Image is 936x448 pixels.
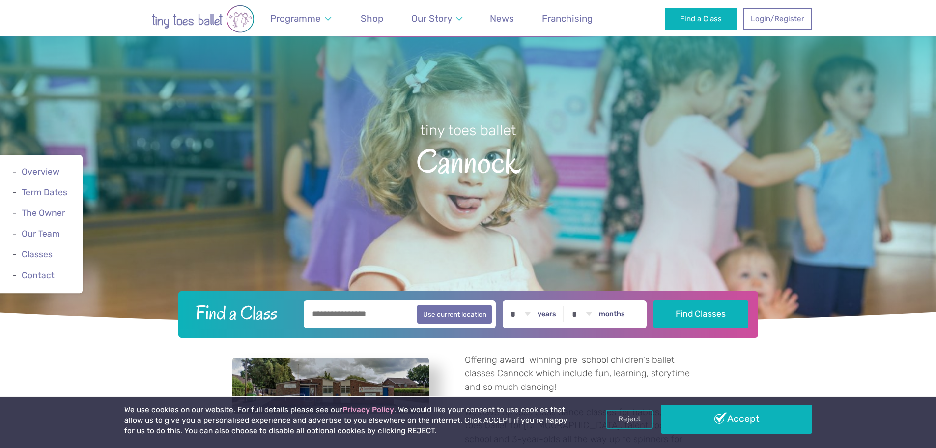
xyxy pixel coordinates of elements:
[22,229,60,239] a: Our Team
[465,354,704,394] p: Offering award-winning pre-school children's ballet classes Cannock which include fun, learning, ...
[22,167,59,177] a: Overview
[538,7,597,30] a: Franchising
[17,140,919,180] span: Cannock
[485,7,519,30] a: News
[124,405,571,437] p: We use cookies on our website. For full details please see our . We would like your consent to us...
[743,8,812,30] a: Login/Register
[653,300,748,328] button: Find Classes
[188,300,297,325] h2: Find a Class
[661,405,812,433] a: Accept
[542,13,593,24] span: Franchising
[417,305,492,324] button: Use current location
[356,7,388,30] a: Shop
[411,13,452,24] span: Our Story
[124,5,282,33] img: tiny toes ballet
[538,310,556,319] label: years
[22,208,65,218] a: The Owner
[342,405,394,414] a: Privacy Policy
[270,13,321,24] span: Programme
[22,250,53,260] a: Classes
[599,310,625,319] label: months
[22,187,67,197] a: Term Dates
[490,13,514,24] span: News
[406,7,467,30] a: Our Story
[232,358,429,414] a: View full-size image
[606,410,653,428] a: Reject
[665,8,737,30] a: Find a Class
[361,13,383,24] span: Shop
[420,122,516,139] small: tiny toes ballet
[22,270,55,280] a: Contact
[266,7,336,30] a: Programme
